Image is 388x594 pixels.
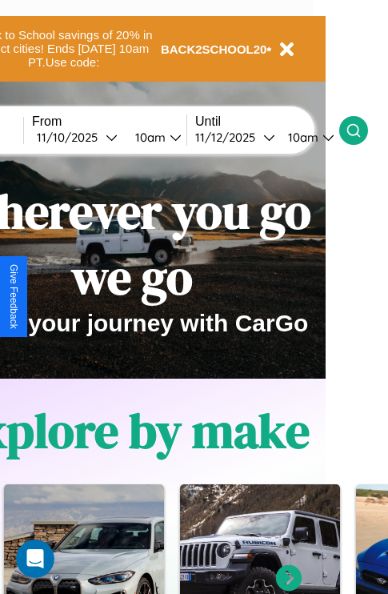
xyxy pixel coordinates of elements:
div: 11 / 10 / 2025 [37,130,106,145]
div: 10am [127,130,170,145]
div: 11 / 12 / 2025 [195,130,263,145]
b: BACK2SCHOOL20 [161,42,267,56]
div: 10am [280,130,322,145]
iframe: Intercom live chat [16,540,54,578]
button: 10am [275,129,339,146]
label: From [32,114,186,129]
button: 10am [122,129,186,146]
div: Give Feedback [8,264,19,329]
button: 11/10/2025 [32,129,122,146]
label: Until [195,114,339,129]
